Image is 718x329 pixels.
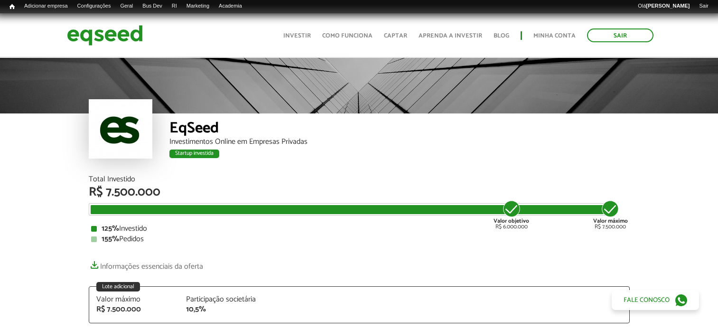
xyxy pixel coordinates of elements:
a: Sair [587,28,653,42]
img: EqSeed [67,23,143,48]
strong: [PERSON_NAME] [646,3,690,9]
a: Configurações [73,2,116,10]
a: Adicionar empresa [19,2,73,10]
a: Como funciona [322,33,373,39]
div: Total Investido [89,176,630,183]
div: Valor máximo [96,296,172,303]
a: Geral [115,2,138,10]
a: Sair [694,2,713,10]
a: Captar [384,33,407,39]
div: Pedidos [91,235,627,243]
a: RI [167,2,182,10]
div: R$ 7.500.000 [96,306,172,313]
a: Bus Dev [138,2,167,10]
span: Início [9,3,15,10]
a: Marketing [182,2,214,10]
strong: 155% [102,233,119,245]
div: Participação societária [186,296,262,303]
div: 10,5% [186,306,262,313]
a: Minha conta [533,33,576,39]
a: Blog [494,33,509,39]
div: R$ 7.500.000 [89,186,630,198]
div: R$ 6.000.000 [494,199,529,230]
div: Lote adicional [96,282,140,291]
div: R$ 7.500.000 [593,199,628,230]
strong: Valor máximo [593,216,628,226]
strong: 125% [102,222,119,235]
div: Investido [91,225,627,233]
a: Aprenda a investir [419,33,482,39]
a: Fale conosco [612,290,699,310]
div: EqSeed [169,121,630,138]
strong: Valor objetivo [494,216,529,226]
a: Início [5,2,19,11]
div: Investimentos Online em Empresas Privadas [169,138,630,146]
a: Olá[PERSON_NAME] [633,2,694,10]
div: Startup investida [169,150,219,158]
a: Academia [214,2,247,10]
a: Informações essenciais da oferta [89,257,203,271]
a: Investir [283,33,311,39]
